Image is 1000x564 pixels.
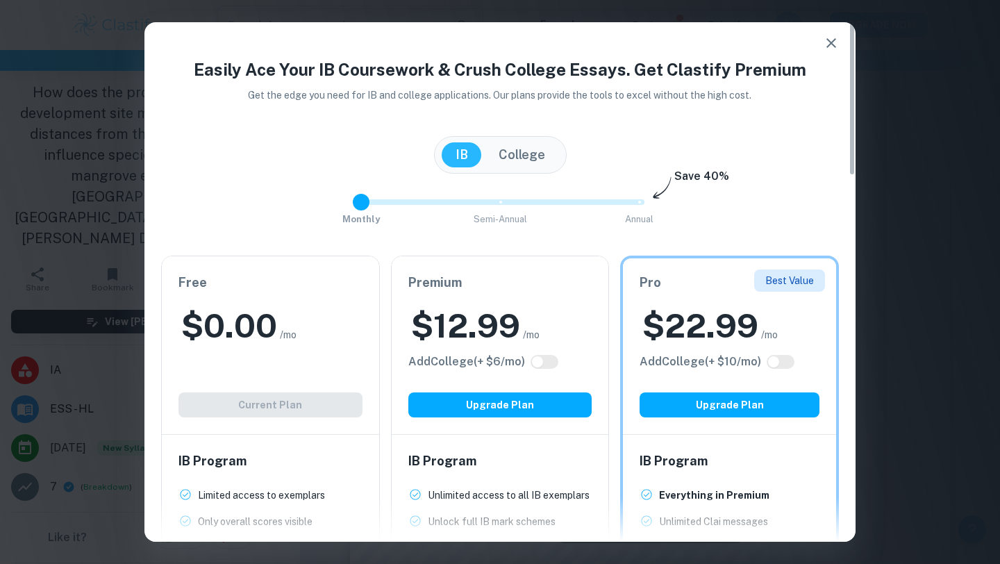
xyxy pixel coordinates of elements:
p: Limited access to exemplars [198,488,325,503]
p: Get the edge you need for IB and college applications. Our plans provide the tools to excel witho... [229,88,772,103]
h6: Pro [640,273,819,292]
span: /mo [523,327,540,342]
h4: Easily Ace Your IB Coursework & Crush College Essays. Get Clastify Premium [161,57,839,82]
h6: Free [178,273,362,292]
button: IB [442,142,482,167]
span: /mo [280,327,297,342]
h2: $ 0.00 [181,304,277,348]
h2: $ 12.99 [411,304,520,348]
h6: IB Program [408,451,592,471]
img: subscription-arrow.svg [653,176,672,200]
p: Everything in Premium [659,488,769,503]
h6: IB Program [178,451,362,471]
p: Best Value [765,273,814,288]
span: Annual [625,214,653,224]
p: Unlimited access to all IB exemplars [428,488,590,503]
h2: $ 22.99 [642,304,758,348]
h6: Save 40% [674,168,729,192]
h6: Premium [408,273,592,292]
h6: IB Program [640,451,819,471]
h6: Click to see all the additional College features. [408,354,525,370]
button: Upgrade Plan [408,392,592,417]
span: Semi-Annual [474,214,527,224]
span: /mo [761,327,778,342]
span: Monthly [342,214,380,224]
button: Upgrade Plan [640,392,819,417]
button: College [485,142,559,167]
h6: Click to see all the additional College features. [640,354,761,370]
